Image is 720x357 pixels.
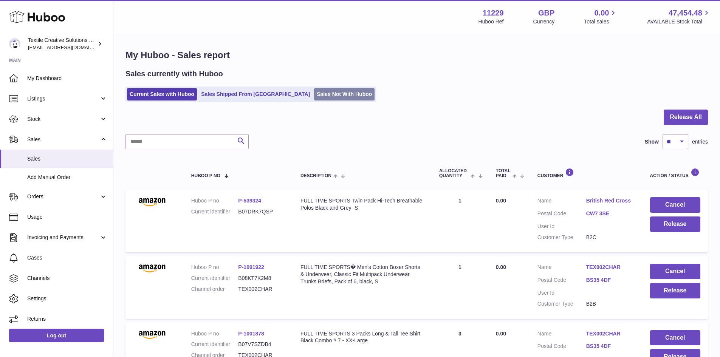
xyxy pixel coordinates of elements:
[300,173,331,178] span: Description
[27,174,107,181] span: Add Manual Order
[432,256,488,319] td: 1
[133,330,171,339] img: amazon.png
[238,331,264,337] a: P-1001878
[537,168,635,178] div: Customer
[586,277,635,284] a: BS35 4DF
[28,37,96,51] div: Textile Creative Solutions Limited
[584,18,618,25] span: Total sales
[537,234,586,241] dt: Customer Type
[537,223,586,230] dt: User Id
[238,198,261,204] a: P-539324
[586,330,635,337] a: TEX002CHAR
[586,300,635,308] dd: B2B
[664,110,708,125] button: Release All
[496,331,506,337] span: 0.00
[595,8,609,18] span: 0.00
[538,8,554,18] strong: GBP
[9,38,20,49] img: sales@textilecreativesolutions.co.uk
[300,264,424,285] div: FULL TIME SPORTS� Men's Cotton Boxer Shorts & Underwear, Classic Fit Multipack Underwear Trunks B...
[27,275,107,282] span: Channels
[27,155,107,162] span: Sales
[27,95,99,102] span: Listings
[650,330,700,346] button: Cancel
[191,286,238,293] dt: Channel order
[27,116,99,123] span: Stock
[586,343,635,350] a: BS35 4DF
[9,329,104,342] a: Log out
[537,277,586,286] dt: Postal Code
[238,264,264,270] a: P-1001922
[191,275,238,282] dt: Current identifier
[238,341,285,348] dd: B07V7SZDB4
[238,286,285,293] dd: TEX002CHAR
[300,197,424,212] div: FULL TIME SPORTS Twin Pack Hi-Tech Breathable Polos Black and Grey -S
[537,197,586,206] dt: Name
[27,315,107,323] span: Returns
[650,283,700,298] button: Release
[27,136,99,143] span: Sales
[133,197,171,206] img: amazon.png
[645,138,659,145] label: Show
[191,173,220,178] span: Huboo P no
[584,8,618,25] a: 0.00 Total sales
[300,330,424,345] div: FULL TIME SPORTS 3 Packs Long & Tall Tee Shirt Black Combo # 7 - XX-Large
[586,234,635,241] dd: B2C
[692,138,708,145] span: entries
[586,264,635,271] a: TEX002CHAR
[496,264,506,270] span: 0.00
[650,197,700,213] button: Cancel
[27,193,99,200] span: Orders
[537,343,586,352] dt: Postal Code
[125,49,708,61] h1: My Huboo - Sales report
[125,69,223,79] h2: Sales currently with Huboo
[647,18,711,25] span: AVAILABLE Stock Total
[496,198,506,204] span: 0.00
[191,264,238,271] dt: Huboo P no
[650,216,700,232] button: Release
[191,330,238,337] dt: Huboo P no
[537,330,586,339] dt: Name
[27,213,107,221] span: Usage
[191,341,238,348] dt: Current identifier
[191,197,238,204] dt: Huboo P no
[537,264,586,273] dt: Name
[537,300,586,308] dt: Customer Type
[439,168,469,178] span: ALLOCATED Quantity
[647,8,711,25] a: 47,454.48 AVAILABLE Stock Total
[586,197,635,204] a: British Red Cross
[537,210,586,219] dt: Postal Code
[27,234,99,241] span: Invoicing and Payments
[483,8,504,18] strong: 11229
[27,295,107,302] span: Settings
[133,264,171,273] img: amazon.png
[478,18,504,25] div: Huboo Ref
[127,88,197,100] a: Current Sales with Huboo
[238,275,285,282] dd: B08KT7K2M8
[533,18,555,25] div: Currency
[28,44,111,50] span: [EMAIL_ADDRESS][DOMAIN_NAME]
[27,75,107,82] span: My Dashboard
[238,208,285,215] dd: B07DRK7QSP
[198,88,313,100] a: Sales Shipped From [GEOGRAPHIC_DATA]
[496,168,511,178] span: Total paid
[314,88,375,100] a: Sales Not With Huboo
[537,289,586,297] dt: User Id
[432,190,488,252] td: 1
[191,208,238,215] dt: Current identifier
[669,8,702,18] span: 47,454.48
[586,210,635,217] a: CW7 3SE
[650,264,700,279] button: Cancel
[27,254,107,261] span: Cases
[650,168,700,178] div: Action / Status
